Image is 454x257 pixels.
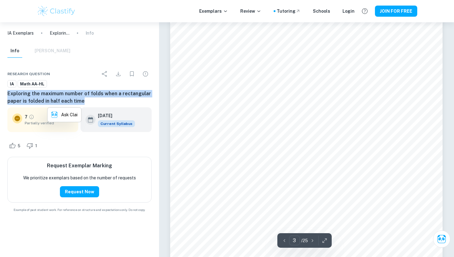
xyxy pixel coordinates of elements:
span: Math AA-HL [18,81,47,87]
a: IA [7,80,16,88]
div: Dislike [25,141,40,151]
span: Partially verified [25,120,73,126]
div: Report issue [139,68,152,80]
div: This exemplar is based on the current syllabus. Feel free to refer to it for inspiration/ideas wh... [98,120,135,127]
button: Help and Feedback [359,6,370,16]
a: Login [343,8,355,15]
img: Clastify logo [37,5,76,17]
button: Info [7,44,22,58]
a: IA Exemplars [7,30,34,36]
span: 1 [32,143,40,149]
p: Exploring the maximum number of folds when a rectangular paper is folded in half each time [50,30,69,36]
button: JOIN FOR FREE [375,6,417,17]
a: Schools [313,8,330,15]
span: 5 [14,143,24,149]
span: Current Syllabus [98,120,135,127]
p: Info [86,30,94,36]
p: 7 [25,114,27,120]
button: Ask Clai [433,230,450,248]
p: Review [240,8,261,15]
p: Exemplars [199,8,228,15]
div: Download [112,68,124,80]
a: Tutoring [277,8,301,15]
img: clai.png [51,112,57,118]
div: Bookmark [126,68,138,80]
button: Request Now [60,186,99,197]
span: Research question [7,71,50,77]
button: Ask Clai [48,108,81,122]
div: Like [7,141,24,151]
p: We prioritize exemplars based on the number of requests [23,174,136,181]
div: Share [99,68,111,80]
p: / 25 [301,237,308,244]
p: Ask Clai [61,111,78,118]
a: Math AA-HL [18,80,47,88]
h6: Exploring the maximum number of folds when a rectangular paper is folded in half each time [7,90,152,105]
h6: [DATE] [98,112,130,119]
span: IA [8,81,16,87]
h6: Request Exemplar Marking [47,162,112,169]
span: Example of past student work. For reference on structure and expectations only. Do not copy. [7,208,152,212]
a: Grade partially verified [29,114,34,120]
